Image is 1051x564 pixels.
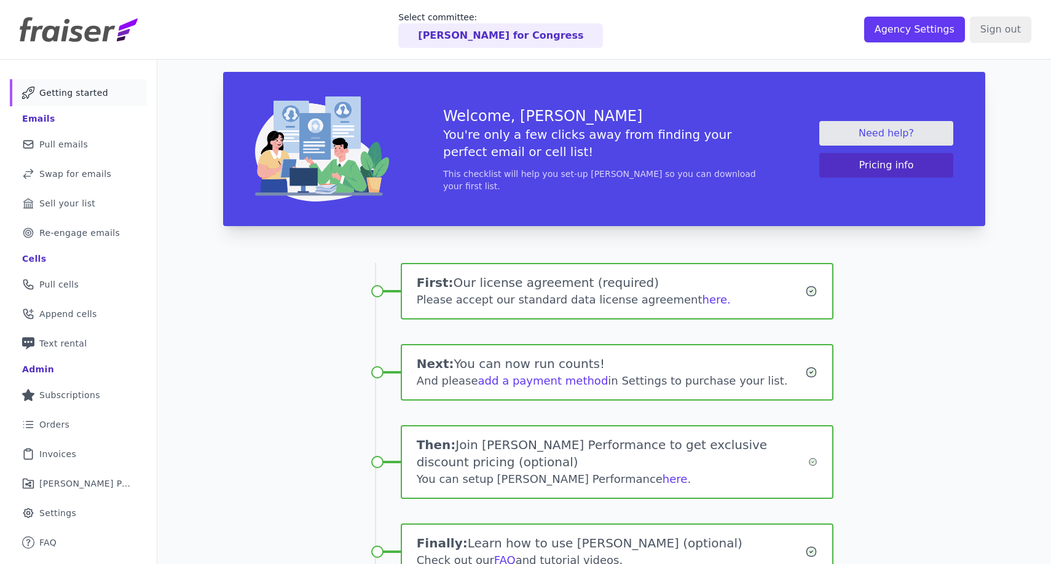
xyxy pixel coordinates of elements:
[39,337,87,350] span: Text rental
[39,477,132,490] span: [PERSON_NAME] Performance
[10,441,147,468] a: Invoices
[39,308,97,320] span: Append cells
[10,190,147,217] a: Sell your list
[478,374,608,387] a: add a payment method
[10,411,147,438] a: Orders
[819,153,953,178] button: Pricing info
[398,11,603,48] a: Select committee: [PERSON_NAME] for Congress
[417,356,454,371] span: Next:
[819,121,953,146] a: Need help?
[39,507,76,519] span: Settings
[22,363,54,375] div: Admin
[970,17,1031,42] input: Sign out
[39,536,57,549] span: FAQ
[417,372,806,390] div: And please in Settings to purchase your list.
[22,253,46,265] div: Cells
[10,79,147,106] a: Getting started
[39,448,76,460] span: Invoices
[443,168,765,192] p: This checklist will help you set-up [PERSON_NAME] so you can download your first list.
[10,499,147,527] a: Settings
[418,28,583,43] p: [PERSON_NAME] for Congress
[417,437,456,452] span: Then:
[39,87,108,99] span: Getting started
[417,291,806,308] div: Please accept our standard data license agreement
[10,219,147,246] a: Re-engage emails
[10,330,147,357] a: Text rental
[398,11,603,23] p: Select committee:
[22,112,55,125] div: Emails
[417,536,468,550] span: Finally:
[39,168,111,180] span: Swap for emails
[663,472,688,485] a: here
[255,96,389,202] img: img
[10,470,147,497] a: [PERSON_NAME] Performance
[39,227,120,239] span: Re-engage emails
[10,529,147,556] a: FAQ
[417,274,806,291] h1: Our license agreement (required)
[417,471,808,488] div: You can setup [PERSON_NAME] Performance .
[10,271,147,298] a: Pull cells
[10,131,147,158] a: Pull emails
[417,436,808,471] h1: Join [PERSON_NAME] Performance to get exclusive discount pricing (optional)
[20,17,138,42] img: Fraiser Logo
[417,535,806,552] h1: Learn how to use [PERSON_NAME] (optional)
[39,278,79,291] span: Pull cells
[443,106,765,126] h3: Welcome, [PERSON_NAME]
[39,418,69,431] span: Orders
[443,126,765,160] h5: You're only a few clicks away from finding your perfect email or cell list!
[10,160,147,187] a: Swap for emails
[39,197,95,210] span: Sell your list
[39,389,100,401] span: Subscriptions
[10,300,147,327] a: Append cells
[864,17,965,42] input: Agency Settings
[39,138,88,151] span: Pull emails
[417,275,454,290] span: First:
[10,382,147,409] a: Subscriptions
[417,355,806,372] h1: You can now run counts!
